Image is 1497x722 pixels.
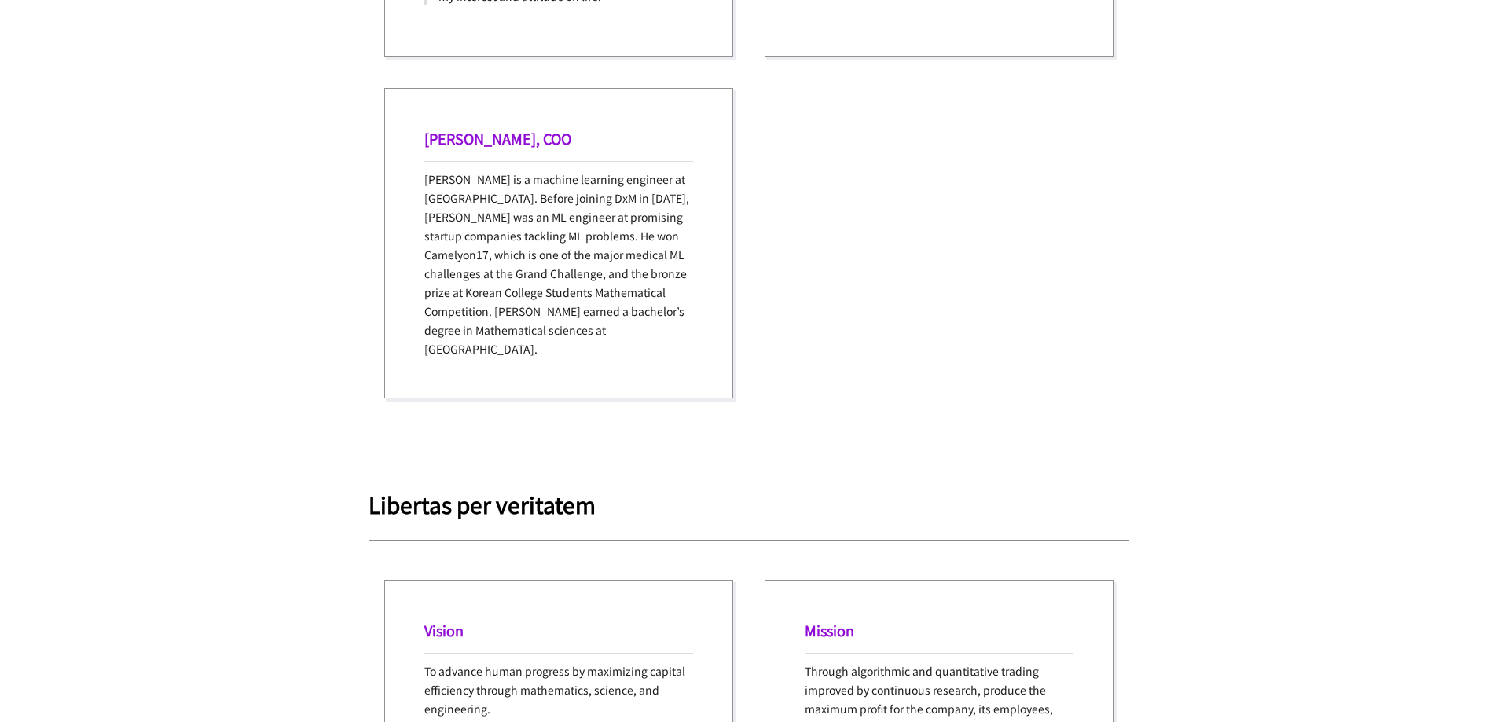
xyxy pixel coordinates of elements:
[369,493,1129,516] h1: Libertas per veritatem
[424,128,693,148] h1: [PERSON_NAME], COO
[424,662,693,718] p: To advance human progress by maximizing capital efficiency through mathematics, science, and engi...
[424,620,693,640] h1: Vision
[424,170,693,358] p: [PERSON_NAME] is a machine learning engineer at [GEOGRAPHIC_DATA]. Before joining DxM in [DATE], ...
[805,620,1073,640] h1: Mission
